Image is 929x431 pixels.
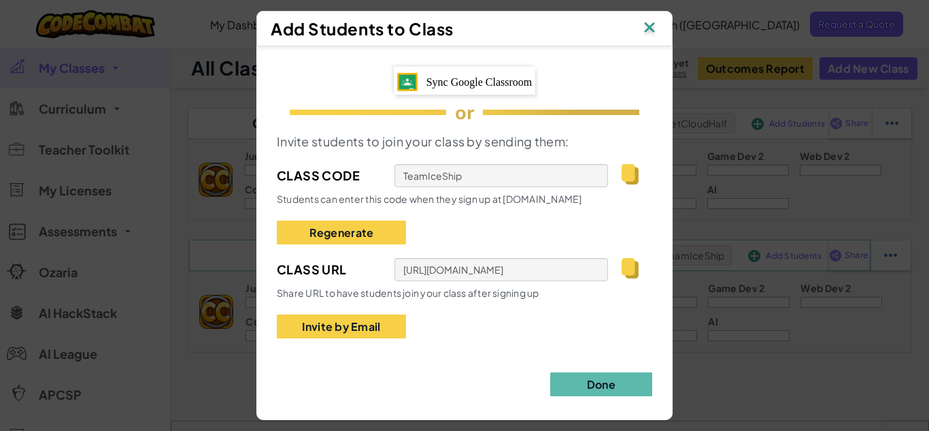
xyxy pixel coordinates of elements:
span: Share URL to have students join your class after signing up [277,287,539,299]
span: Invite students to join your class by sending them: [277,133,569,149]
button: Done [550,372,652,396]
img: IconCopy.svg [622,258,639,278]
img: IconCopy.svg [622,164,639,185]
button: Regenerate [277,221,406,244]
button: Invite by Email [277,315,406,338]
span: Class Url [277,259,381,280]
span: Sync Google Classroom [426,76,533,88]
span: Students can enter this code when they sign up at [DOMAIN_NAME] [277,193,582,205]
img: IconGoogleClassroom.svg [397,73,418,91]
span: Class Code [277,165,381,186]
span: or [455,101,475,124]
